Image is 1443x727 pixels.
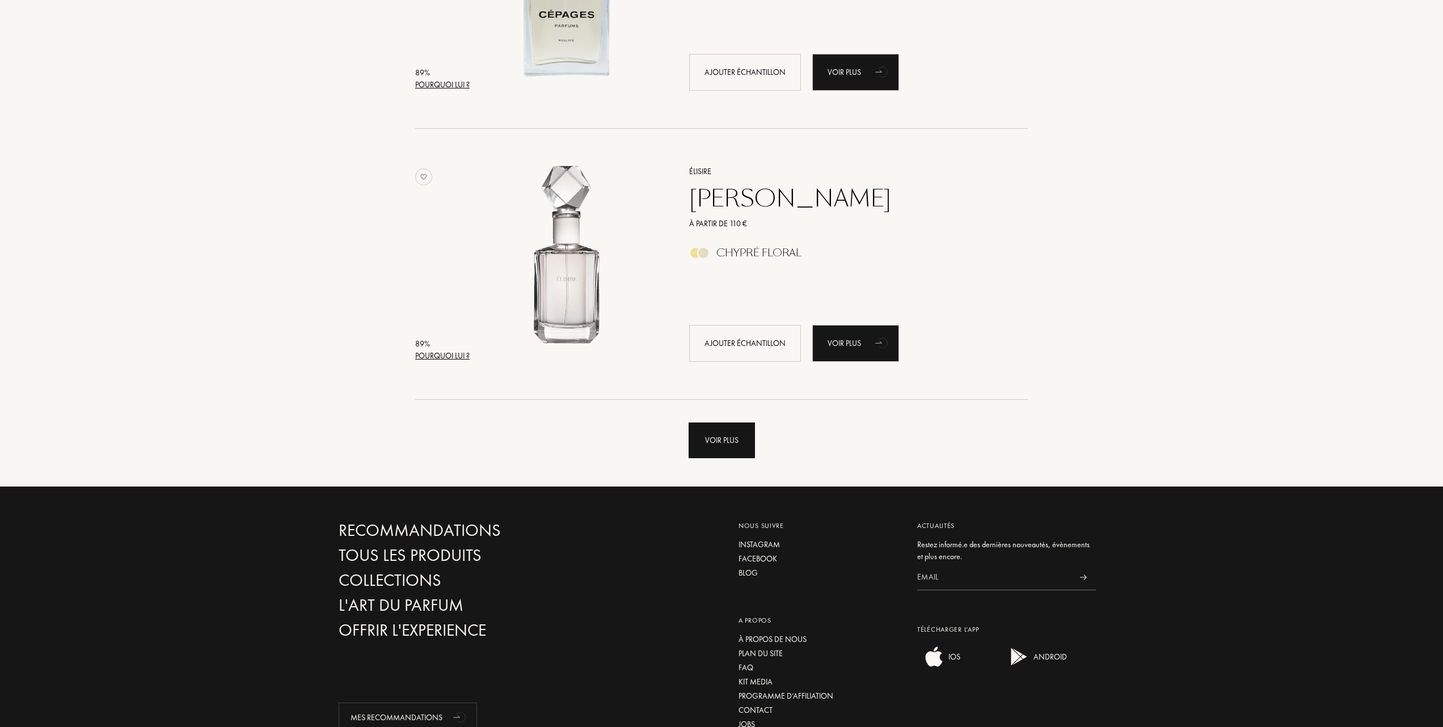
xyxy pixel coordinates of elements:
[339,595,583,615] a: L'Art du Parfum
[739,539,900,551] a: Instagram
[689,325,801,362] div: Ajouter échantillon
[339,521,583,540] a: Recommandations
[739,648,900,660] a: Plan du site
[917,539,1096,563] div: Restez informé.e des dernières nouveautés, évènements et plus encore.
[689,54,801,91] div: Ajouter échantillon
[871,60,894,83] div: animation
[739,704,900,716] a: Contact
[1008,645,1031,668] img: android app
[339,620,583,640] a: Offrir l'experience
[739,553,900,565] a: Facebook
[917,624,1096,635] div: Télécharger L’app
[1002,660,1067,670] a: android appANDROID
[681,166,1011,177] a: Élisire
[812,54,899,91] a: Voir plusanimation
[917,521,1096,531] div: Actualités
[681,218,1011,230] a: À partir de 110 €
[1031,645,1067,668] div: ANDROID
[415,79,470,91] div: Pourquoi lui ?
[716,247,801,259] div: Chypré Floral
[739,567,900,579] a: Blog
[739,521,900,531] div: Nous suivre
[739,615,900,625] div: A propos
[923,645,946,668] img: ios app
[681,185,1011,212] a: [PERSON_NAME]
[812,54,899,91] div: Voir plus
[415,168,432,185] img: no_like_p.png
[739,662,900,674] a: FAQ
[739,676,900,688] a: Kit media
[1079,574,1087,580] img: news_send.svg
[917,660,960,670] a: ios appIOS
[812,325,899,362] div: Voir plus
[689,422,755,458] div: Voir plus
[812,325,899,362] a: Voir plusanimation
[946,645,960,668] div: IOS
[681,250,1011,262] a: Chypré Floral
[917,565,1070,590] input: Email
[474,151,672,374] a: Jasmin Paradis Élisire
[415,338,470,350] div: 89 %
[339,546,583,565] a: Tous les produits
[474,164,663,353] img: Jasmin Paradis Élisire
[871,331,894,354] div: animation
[339,570,583,590] a: Collections
[739,690,900,702] a: Programme d’affiliation
[739,633,900,645] a: À propos de nous
[415,350,470,362] div: Pourquoi lui ?
[415,67,470,79] div: 89 %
